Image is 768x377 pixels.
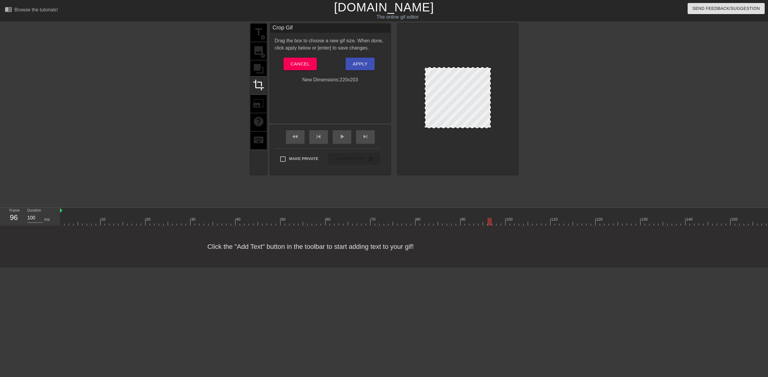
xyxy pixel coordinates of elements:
[346,58,375,70] button: Apply
[27,209,41,213] label: Duration
[5,6,12,13] span: menu_book
[236,216,241,222] div: 40
[5,6,58,15] a: Browse the tutorials!
[686,216,694,222] div: 140
[281,216,286,222] div: 50
[353,60,367,68] span: Apply
[270,37,390,52] div: Drag the box to choose a new gif size. When done, click apply below or [enter] to save changes.
[371,216,376,222] div: 70
[270,76,390,83] div: New Dimensions: 220 x 203
[270,24,390,33] div: Crop Gif
[253,79,264,91] span: crop
[334,1,434,14] a: [DOMAIN_NAME]
[326,216,331,222] div: 60
[731,216,739,222] div: 150
[641,216,649,222] div: 130
[416,216,421,222] div: 80
[362,133,369,140] span: skip_next
[338,133,346,140] span: play_arrow
[596,216,604,222] div: 120
[9,212,18,223] div: 96
[146,216,151,222] div: 20
[5,208,23,225] div: Frame
[44,216,50,223] div: ms
[191,216,196,222] div: 30
[291,60,310,68] span: Cancel
[551,216,559,222] div: 110
[283,58,317,70] button: Cancel
[315,133,322,140] span: skip_previous
[101,216,106,222] div: 10
[692,5,760,12] span: Send Feedback/Suggestion
[289,156,319,162] span: Make Private
[292,133,299,140] span: fast_rewind
[688,3,765,14] button: Send Feedback/Suggestion
[14,7,58,12] div: Browse the tutorials!
[461,216,466,222] div: 90
[506,216,514,222] div: 100
[259,14,536,21] div: The online gif editor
